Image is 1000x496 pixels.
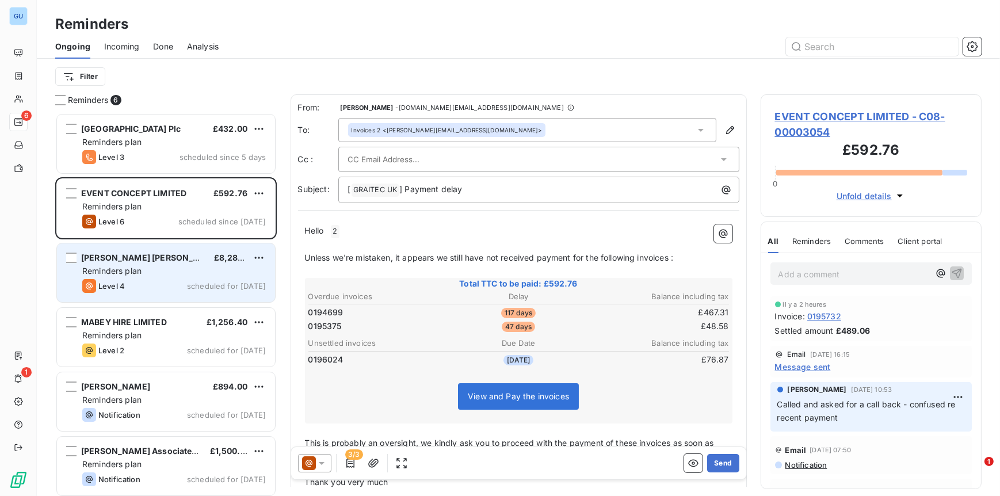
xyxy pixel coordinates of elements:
button: Unfold details [833,189,909,203]
span: Ongoing [55,41,90,52]
span: Level 6 [98,217,124,226]
span: View and Pay the invoices [468,391,569,401]
span: Reminders plan [82,201,142,211]
span: From: [298,102,338,113]
th: Unsettled invoices [308,337,448,349]
span: Reminders [792,236,831,246]
span: Subject: [298,184,330,194]
span: 6 [21,110,32,121]
span: Total TTC to be paid: £592.76 [307,278,731,289]
span: Settled amount [775,325,834,337]
span: scheduled since 5 days [180,152,266,162]
td: £48.58 [590,320,730,333]
span: Message sent [775,361,831,373]
span: 1 [984,457,994,466]
span: GRAITEC UK [352,184,399,197]
th: Balance including tax [590,291,730,303]
span: £1,256.40 [207,317,247,327]
iframe: Intercom live chat [961,457,988,484]
span: [GEOGRAPHIC_DATA] Plc [81,124,181,133]
span: 3/3 [345,449,362,460]
span: 1 [21,367,32,377]
span: Reminders plan [82,330,142,340]
th: Balance including tax [590,337,730,349]
span: Invoice : [775,310,805,322]
span: Invoices 2 [352,126,381,134]
span: 117 days [501,308,536,318]
span: scheduled for [DATE] [187,475,266,484]
span: Client portal [898,236,942,246]
span: 0194699 [308,307,343,318]
div: grid [55,113,277,496]
td: 0196024 [308,353,448,366]
span: il y a 2 heures [783,301,826,308]
span: [PERSON_NAME] Associates Ltd [81,446,211,456]
button: Filter [55,67,105,86]
span: Reminders plan [82,266,142,276]
span: Level 2 [98,346,124,355]
span: Incoming [104,41,139,52]
span: Reminders plan [82,137,142,147]
th: Delay [449,291,589,303]
span: £489.06 [836,325,871,337]
span: Called and asked for a call back - confused re recent payment [777,399,958,422]
span: All [768,236,778,246]
span: Level 4 [98,281,125,291]
span: scheduled for [DATE] [187,410,266,419]
span: Thank you very much [305,477,388,487]
span: [PERSON_NAME] [PERSON_NAME] PLC [81,253,239,262]
span: [DATE] 10:53 [851,386,892,393]
span: EVENT CONCEPT LIMITED [81,188,186,198]
span: This is probably an oversight, we kindly ask you to proceed with the payment of these invoices as... [305,438,716,461]
span: scheduled for [DATE] [187,346,266,355]
label: To: [298,124,338,136]
span: ] Payment delay [399,184,462,194]
span: Reminders [68,94,108,106]
span: Done [153,41,173,52]
span: - [DOMAIN_NAME][EMAIL_ADDRESS][DOMAIN_NAME] [395,104,563,111]
span: MABEY HIRE LIMITED [81,317,167,327]
th: Overdue invoices [308,291,448,303]
span: 0195375 [308,321,342,332]
span: scheduled since [DATE] [178,217,266,226]
span: Notification [98,410,140,419]
span: £8,280.00 [214,253,257,262]
span: Unfold details [837,190,892,202]
span: [DATE] 16:15 [810,351,850,358]
span: [PERSON_NAME] [788,384,847,395]
span: 0195732 [807,310,841,322]
span: [PERSON_NAME] [81,381,150,391]
td: £76.87 [590,353,730,366]
span: Analysis [187,41,219,52]
span: £592.76 [213,188,247,198]
div: GU [9,7,28,25]
span: 0 [773,179,777,188]
span: [PERSON_NAME] [341,104,394,111]
span: [DATE] [503,355,534,365]
span: 47 days [502,322,535,332]
span: EVENT CONCEPT LIMITED - C08-00003054 [775,109,968,140]
div: <[PERSON_NAME][EMAIL_ADDRESS][DOMAIN_NAME]> [352,126,543,134]
td: £467.31 [590,306,730,319]
span: 6 [110,95,121,105]
span: Reminders plan [82,459,142,469]
span: Unless we're mistaken, it appears we still have not received payment for the following invoices : [305,253,674,262]
span: Hello [305,226,324,235]
span: scheduled for [DATE] [187,281,266,291]
span: £432.00 [213,124,247,133]
h3: Reminders [55,14,128,35]
span: [ [348,184,351,194]
span: Email [785,445,807,455]
h3: £592.76 [775,140,968,163]
span: Notification [98,475,140,484]
span: [DATE] 07:50 [810,447,851,453]
span: 2 [331,225,339,238]
span: Notification [784,460,827,470]
span: Reminders plan [82,395,142,405]
span: Level 3 [98,152,124,162]
span: Comments [845,236,884,246]
input: CC Email Address... [348,151,472,168]
img: Logo LeanPay [9,471,28,489]
span: £1,500.00 [210,446,251,456]
span: £894.00 [213,381,247,391]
